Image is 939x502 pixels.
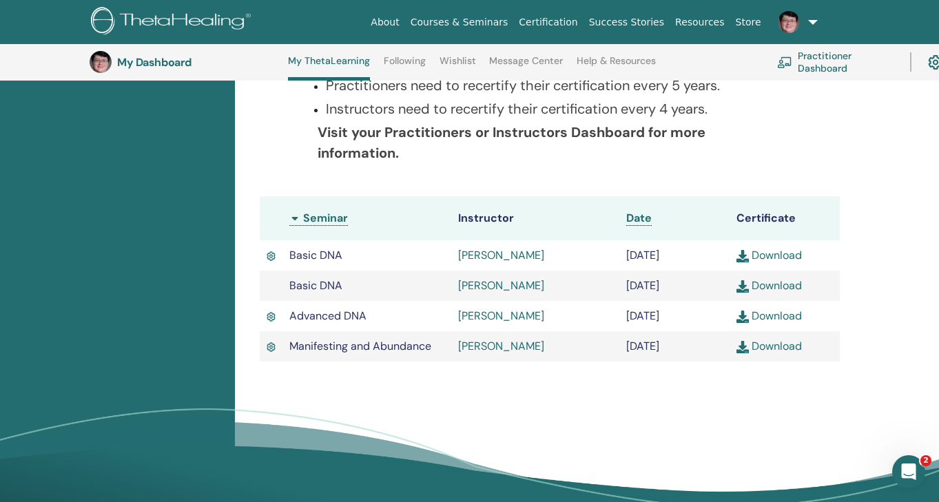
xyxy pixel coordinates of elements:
[458,339,544,353] a: [PERSON_NAME]
[626,211,652,225] span: Date
[736,311,749,323] img: download.svg
[577,55,656,77] a: Help & Resources
[267,310,276,324] img: Active Certificate
[619,240,730,271] td: [DATE]
[730,196,840,240] th: Certificate
[736,278,802,293] a: Download
[670,10,730,35] a: Resources
[405,10,514,35] a: Courses & Seminars
[289,308,367,323] span: Advanced DNA
[736,248,802,262] a: Download
[920,455,931,466] span: 2
[619,331,730,362] td: [DATE]
[267,340,276,354] img: Active Certificate
[736,280,749,293] img: download.svg
[91,7,256,38] img: logo.png
[458,308,544,323] a: [PERSON_NAME]
[736,341,749,353] img: download.svg
[288,55,370,81] a: My ThetaLearning
[489,55,563,77] a: Message Center
[777,47,894,77] a: Practitioner Dashboard
[289,339,431,353] span: Manifesting and Abundance
[289,278,342,293] span: Basic DNA
[440,55,476,77] a: Wishlist
[778,11,800,33] img: default.jpg
[619,301,730,331] td: [DATE]
[892,455,925,488] iframe: Intercom live chat
[326,75,790,96] p: Practitioners need to recertify their certification every 5 years.
[736,308,802,323] a: Download
[736,339,802,353] a: Download
[626,211,652,226] a: Date
[451,196,619,240] th: Instructor
[619,271,730,301] td: [DATE]
[584,10,670,35] a: Success Stories
[117,56,255,69] h3: My Dashboard
[365,10,404,35] a: About
[730,10,767,35] a: Store
[267,249,276,263] img: Active Certificate
[513,10,583,35] a: Certification
[777,56,792,67] img: chalkboard-teacher.svg
[458,278,544,293] a: [PERSON_NAME]
[326,98,790,119] p: Instructors need to recertify their certification every 4 years.
[289,248,342,262] span: Basic DNA
[736,250,749,262] img: download.svg
[318,123,705,162] b: Visit your Practitioners or Instructors Dashboard for more information.
[384,55,426,77] a: Following
[90,51,112,73] img: default.jpg
[458,248,544,262] a: [PERSON_NAME]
